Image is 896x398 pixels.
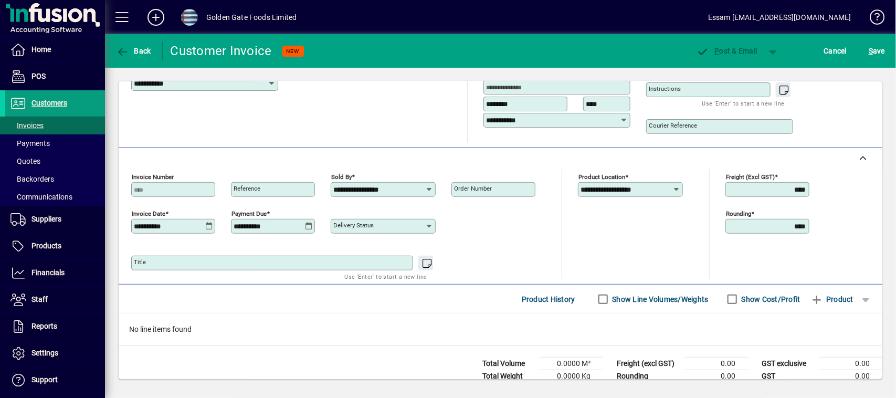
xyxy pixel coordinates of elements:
div: Essam [EMAIL_ADDRESS][DOMAIN_NAME] [708,9,851,26]
span: Support [31,375,58,384]
span: ave [869,43,885,59]
span: Product History [522,291,575,308]
button: Product History [518,290,579,309]
span: Home [31,45,51,54]
button: Save [866,41,888,60]
app-page-header-button: Back [105,41,163,60]
span: Settings [31,349,58,357]
a: POS [5,64,105,90]
span: Products [31,242,61,250]
a: Reports [5,313,105,340]
span: Cancel [824,43,847,59]
mat-hint: Use 'Enter' to start a new line [345,270,427,282]
button: Post & Email [691,41,763,60]
span: Back [116,47,151,55]
span: P [715,47,720,55]
span: ost & Email [697,47,757,55]
mat-label: Invoice number [132,173,174,181]
a: Quotes [5,152,105,170]
button: Profile [173,8,206,27]
a: Knowledge Base [862,2,883,36]
td: 0.0000 M³ [540,358,603,370]
a: Settings [5,340,105,366]
button: Back [113,41,154,60]
mat-label: Rounding [726,210,751,217]
a: Backorders [5,170,105,188]
a: Products [5,233,105,259]
td: Rounding [612,370,685,383]
div: Customer Invoice [171,43,272,59]
label: Show Cost/Profit [740,294,800,305]
span: Staff [31,295,48,303]
span: Communications [10,193,72,201]
mat-label: Order number [454,185,492,192]
a: Invoices [5,117,105,134]
button: Cancel [821,41,850,60]
mat-label: Freight (excl GST) [726,173,775,181]
span: NEW [287,48,300,55]
a: Staff [5,287,105,313]
td: GST [756,370,819,383]
a: Payments [5,134,105,152]
td: 0.00 [685,358,748,370]
span: Financials [31,268,65,277]
td: Total Volume [477,358,540,370]
span: Reports [31,322,57,330]
button: Product [806,290,859,309]
span: Invoices [10,121,44,130]
mat-label: Reference [234,185,260,192]
span: Payments [10,139,50,148]
mat-label: Sold by [331,173,352,181]
span: Product [811,291,853,308]
div: No line items found [119,313,882,345]
td: 0.0000 Kg [540,370,603,383]
button: Add [139,8,173,27]
mat-label: Payment due [231,210,267,217]
span: Backorders [10,175,54,183]
td: 0.00 [685,370,748,383]
td: 0.00 [819,358,882,370]
td: GST exclusive [756,358,819,370]
span: S [869,47,873,55]
td: 0.00 [819,370,882,383]
a: Home [5,37,105,63]
a: Support [5,367,105,393]
a: Communications [5,188,105,206]
td: Total Weight [477,370,540,383]
mat-label: Delivery status [333,222,374,229]
mat-hint: Use 'Enter' to start a new line [702,97,785,109]
mat-label: Instructions [649,85,681,92]
mat-label: Invoice date [132,210,165,217]
td: Freight (excl GST) [612,358,685,370]
a: Financials [5,260,105,286]
span: Suppliers [31,215,61,223]
span: POS [31,72,46,80]
span: Customers [31,99,67,107]
label: Show Line Volumes/Weights [610,294,709,305]
mat-label: Courier Reference [649,122,697,129]
mat-label: Title [134,258,146,266]
mat-label: Product location [578,173,625,181]
span: Quotes [10,157,40,165]
a: Suppliers [5,206,105,233]
div: Golden Gate Foods Limited [206,9,297,26]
